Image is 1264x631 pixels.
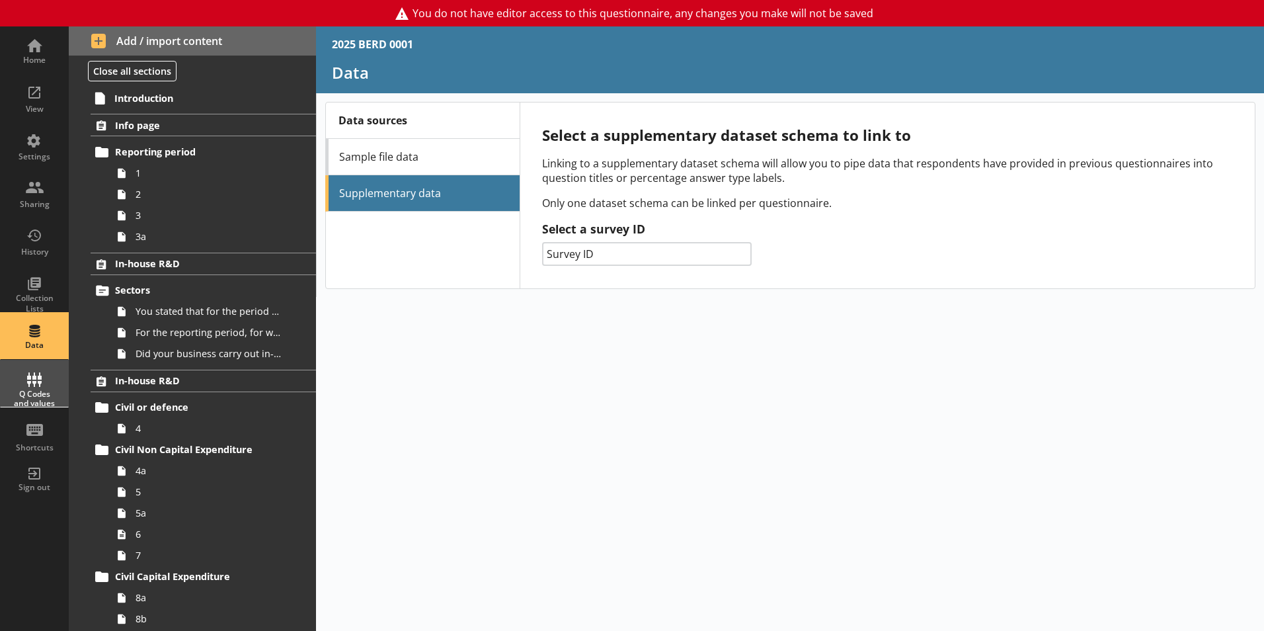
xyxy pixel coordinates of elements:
a: 2 [111,184,316,205]
span: 2 [136,188,282,200]
button: Add / import content [69,26,316,56]
li: Civil Non Capital Expenditure4a55a67 [97,439,316,566]
a: 3 [111,205,316,226]
div: History [11,247,58,257]
a: 5a [111,503,316,524]
li: Info pageReporting period1233a [69,114,316,247]
span: 3 [136,209,282,222]
div: Data [11,340,58,351]
span: In-house R&D [115,374,277,387]
span: 6 [136,528,282,540]
a: Civil Capital Expenditure [91,566,316,587]
h2: Select a supplementary dataset schema to link to [542,125,1214,146]
span: 5 [136,485,282,498]
div: Sharing [11,199,58,210]
a: Sectors [91,280,316,301]
div: Settings [11,151,58,162]
a: In-house R&D [91,370,316,392]
span: You stated that for the period [From] to [To], [Ru Name] carried out in-house R&D. Is this correct? [136,305,282,317]
a: 3a [111,226,316,247]
p: Only one dataset schema can be linked per questionnaire. [542,196,1214,210]
a: 8a [111,587,316,609]
span: In-house R&D [115,257,277,270]
h1: Data [332,62,1248,83]
span: Civil Non Capital Expenditure [115,443,277,456]
a: 4a [111,460,316,482]
span: Sectors [115,284,277,296]
a: Sample file data [325,139,520,175]
li: Reporting period1233a [97,142,316,247]
span: Did your business carry out in-house R&D for any other product codes? [136,347,282,360]
span: Introduction [114,92,277,105]
span: Reporting period [115,146,277,158]
span: 5a [136,507,282,519]
a: Introduction [90,87,316,108]
span: 4a [136,464,282,477]
a: Info page [91,114,316,136]
span: Info page [115,119,277,132]
div: View [11,104,58,114]
span: 4 [136,422,282,435]
h2: Data sources [326,103,520,139]
div: 2025 BERD 0001 [332,37,413,52]
span: 7 [136,549,282,562]
a: 4 [111,418,316,439]
a: 6 [111,524,316,545]
a: 5 [111,482,316,503]
span: Civil Capital Expenditure [115,570,277,583]
div: Sign out [11,482,58,493]
a: 7 [111,545,316,566]
div: Home [11,55,58,65]
a: You stated that for the period [From] to [To], [Ru Name] carried out in-house R&D. Is this correct? [111,301,316,322]
span: Add / import content [91,34,294,48]
li: In-house R&DSectorsYou stated that for the period [From] to [To], [Ru Name] carried out in-house ... [69,253,316,364]
span: For the reporting period, for which of the following product codes has your business carried out ... [136,326,282,339]
a: Did your business carry out in-house R&D for any other product codes? [111,343,316,364]
button: Close all sections [88,61,177,81]
span: 1 [136,167,282,179]
a: Reporting period [91,142,316,163]
a: Civil Non Capital Expenditure [91,439,316,460]
div: Q Codes and values [11,390,58,409]
a: In-house R&D [91,253,316,275]
span: 8a [136,591,282,604]
div: Shortcuts [11,442,58,453]
div: Collection Lists [11,293,58,314]
a: 1 [111,163,316,184]
a: Civil or defence [91,397,316,418]
span: 3a [136,230,282,243]
p: Linking to a supplementary dataset schema will allow you to pipe data that respondents have provi... [542,156,1214,185]
a: For the reporting period, for which of the following product codes has your business carried out ... [111,322,316,343]
h2: Select a survey ID [542,221,1214,237]
li: Civil or defence4 [97,397,316,439]
span: 8b [136,612,282,625]
li: SectorsYou stated that for the period [From] to [To], [Ru Name] carried out in-house R&D. Is this... [97,280,316,364]
span: Civil or defence [115,401,277,413]
a: 8b [111,609,316,630]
